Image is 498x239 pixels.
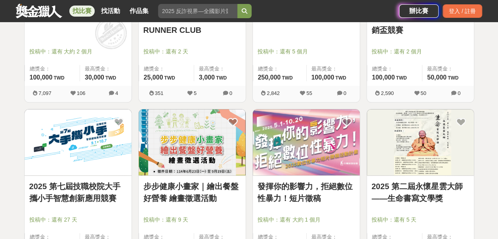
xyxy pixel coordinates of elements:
[199,74,215,81] span: 3,000
[258,74,281,81] span: 250,000
[258,216,355,224] span: 投稿中：還有 大約 1 個月
[25,109,132,176] a: Cover Image
[335,75,346,81] span: TWD
[77,90,86,96] span: 106
[30,74,53,81] span: 100,000
[306,90,312,96] span: 55
[372,12,469,36] a: 2025 第五屆大數據精準行銷盃競賽
[105,75,116,81] span: TWD
[38,90,52,96] span: 7,097
[396,75,406,81] span: TWD
[25,109,132,175] img: Cover Image
[427,65,469,73] span: 最高獎金：
[143,180,241,204] a: 步步健康小畫家｜繪出餐盤好營養 繪畫徵選活動
[420,90,426,96] span: 50
[372,47,469,56] span: 投稿中：還有 2 個月
[53,75,64,81] span: TWD
[98,6,123,17] a: 找活動
[29,216,127,224] span: 投稿中：還有 27 天
[164,75,175,81] span: TWD
[229,90,232,96] span: 0
[258,47,355,56] span: 投稿中：還有 5 個月
[194,90,197,96] span: 5
[155,90,164,96] span: 351
[372,74,395,81] span: 100,000
[69,6,95,17] a: 找比賽
[399,4,439,18] a: 辦比賽
[85,74,104,81] span: 30,000
[367,109,474,176] a: Cover Image
[139,109,246,176] a: Cover Image
[372,65,417,73] span: 總獎金：
[458,90,460,96] span: 0
[427,74,446,81] span: 50,000
[343,90,346,96] span: 0
[29,180,127,204] a: 2025 第七屆技職校院大手攜小手智慧創新應用競賽
[139,109,246,175] img: Cover Image
[443,4,482,18] div: 登入 / 註冊
[282,75,292,81] span: TWD
[85,65,127,73] span: 最高獎金：
[199,65,241,73] span: 最高獎金：
[216,75,227,81] span: TWD
[143,216,241,224] span: 投稿中：還有 9 天
[381,90,394,96] span: 2,590
[30,65,75,73] span: 總獎金：
[29,47,127,56] span: 投稿中：還有 大約 2 個月
[258,180,355,204] a: 發揮你的影響力，拒絕數位性暴力！短片徵稿
[143,47,241,56] span: 投稿中：還有 2 天
[144,65,189,73] span: 總獎金：
[253,109,360,176] a: Cover Image
[158,4,237,18] input: 2025 反詐視界—全國影片競賽
[253,109,360,175] img: Cover Image
[448,75,458,81] span: TWD
[258,65,301,73] span: 總獎金：
[143,12,241,36] a: 2025慵懶跑者聚樂部 COZY RUNNER CLUB
[144,74,163,81] span: 25,000
[267,90,280,96] span: 2,842
[126,6,152,17] a: 作品集
[372,180,469,204] a: 2025 第二屆永懷星雲大師——生命書寫文學獎
[311,65,355,73] span: 最高獎金：
[311,74,334,81] span: 100,000
[115,90,118,96] span: 4
[372,216,469,224] span: 投稿中：還有 5 天
[367,109,474,175] img: Cover Image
